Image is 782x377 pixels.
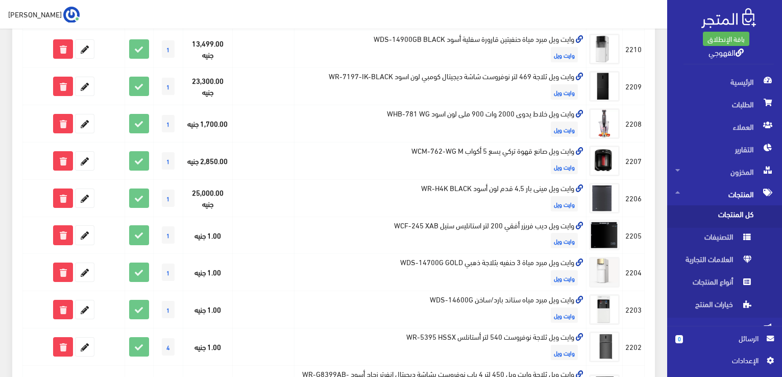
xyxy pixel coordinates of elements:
[675,355,774,371] a: اﻹعدادات
[623,142,645,179] td: 2207
[295,31,587,68] td: وايت ويل مبرد مياة حنفيتين قارورة سفلية أسود WDS-14900GB BLACK
[551,233,578,248] span: وايت ويل
[701,8,756,28] img: .
[295,68,587,105] td: وايت ويل ثلاجة 469 لتر نوفروست شاشة ديجيتال كومبي لون اسود WR-7197-IK-BLACK
[675,183,774,205] span: المنتجات
[708,44,744,59] a: القهوجي
[162,190,175,207] span: 1
[623,217,645,254] td: 2205
[183,142,232,179] td: 2,850.00 جنيه
[295,217,587,254] td: وايت ويل ديب فريزر أفقي 200 لتر استانليس ستيل WCF-245 XAB
[623,31,645,68] td: 2210
[667,295,782,318] a: خيارات المنتج
[675,115,774,138] span: العملاء
[162,301,175,318] span: 1
[589,183,620,214] img: oayt-oyl-myn-bar-45-kdm-lon-asod-wr-h4k-black.png
[675,250,753,273] span: العلامات التجارية
[667,70,782,93] a: الرئيسية
[589,257,620,288] img: oayt-oyl-mbrd-mya-3-hnfyh-bthlag-thhby-wds-14700g-gold.png
[183,291,232,328] td: 1.00 جنيه
[675,93,774,115] span: الطلبات
[703,32,749,46] a: باقة الإنطلاق
[683,355,758,366] span: اﻹعدادات
[623,179,645,217] td: 2206
[551,196,578,211] span: وايت ويل
[675,335,683,343] span: 0
[589,34,620,64] img: oayt-oyl-mbrd-mya-hnfytyn-karor-sfly-asod-wds-14900gb-black.png
[667,228,782,250] a: التصنيفات
[623,105,645,143] td: 2208
[623,328,645,366] td: 2202
[162,264,175,281] span: 1
[12,307,51,346] iframe: Drift Widget Chat Controller
[162,115,175,132] span: 1
[589,108,620,139] img: oayt-oyl-khlat-ydo-2000-oat-900-ml-lon-asod-whb-781-wg.png
[667,138,782,160] a: التقارير
[551,270,578,286] span: وايت ويل
[162,78,175,95] span: 1
[675,295,753,318] span: خيارات المنتج
[183,105,232,143] td: 1,700.00 جنيه
[551,345,578,360] span: وايت ويل
[589,146,620,176] img: oayt-oyl-sanaa-kho-trky-ysaa-5-akoab-wcm-762-wg-m.png
[183,179,232,217] td: 25,000.00 جنيه
[63,7,80,23] img: ...
[183,217,232,254] td: 1.00 جنيه
[162,226,175,244] span: 1
[667,273,782,295] a: أنواع المنتجات
[675,205,753,228] span: كل المنتجات
[675,333,774,355] a: 0 الرسائل
[183,68,232,105] td: 23,300.00 جنيه
[295,291,587,328] td: وايت ويل مبرد مياه ستاند بارد/ساخن WDS-14600G
[295,105,587,143] td: وايت ويل خلاط يدوى 2000 وات 900 ملى لون اسود WHB-781 WG
[8,8,62,20] span: [PERSON_NAME]
[162,338,175,356] span: 4
[667,183,782,205] a: المنتجات
[589,71,620,102] img: oayt-oyl-thlag-469-ltr-nofrost-shash-dygytal-komby-lon-asod-wr-7197-ik-black.png
[295,142,587,179] td: وايت ويل صانع قهوة تركي يسع 5 أكواب WCM-762-WG M
[551,47,578,62] span: وايت ويل
[675,70,774,93] span: الرئيسية
[691,333,759,344] span: الرسائل
[667,250,782,273] a: العلامات التجارية
[589,332,620,362] img: oayt-oyl-thlag-nofrost-540-ltr-astanls-wr-5395-hssx.png
[551,84,578,100] span: وايت ويل
[675,160,774,183] span: المخزون
[551,308,578,323] span: وايت ويل
[8,6,80,22] a: ... [PERSON_NAME]
[675,138,774,160] span: التقارير
[551,122,578,137] span: وايت ويل
[589,294,620,325] img: oayt-oyl-mbrd-myah-stand-bardsakhn-wds-14600g.png
[183,328,232,366] td: 1.00 جنيه
[183,31,232,68] td: 13,499.00 جنيه
[162,152,175,170] span: 1
[675,228,753,250] span: التصنيفات
[162,40,175,58] span: 1
[675,318,774,340] span: التسويق
[667,205,782,228] a: كل المنتجات
[551,159,578,174] span: وايت ويل
[183,254,232,291] td: 1.00 جنيه
[623,68,645,105] td: 2209
[675,273,753,295] span: أنواع المنتجات
[295,328,587,366] td: وايت ويل ثلاجة نوفروست 540 لتر أستانلس WR-5395 HSSX
[589,220,620,250] img: oayt-oyl-dyb-fryzr-afky-200-ltr-astanlys-styl-wcf-245-xab.png
[295,179,587,217] td: وايت ويل مينى بار 4,5 قدم لون أسود WR-H4K BLACK
[667,160,782,183] a: المخزون
[295,254,587,291] td: وايت ويل مبرد مياة 3 حنفيه بثلاجة ذهبي WDS-14700G GOLD
[623,291,645,328] td: 2203
[667,93,782,115] a: الطلبات
[623,254,645,291] td: 2204
[667,115,782,138] a: العملاء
